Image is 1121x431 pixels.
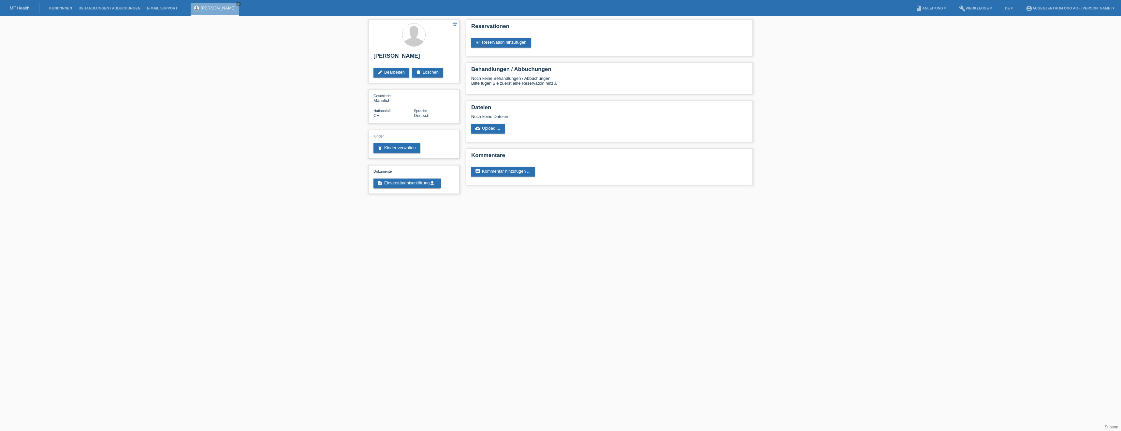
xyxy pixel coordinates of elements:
[475,40,480,45] i: post_add
[1026,5,1032,12] i: account_circle
[471,124,505,134] a: cloud_uploadUpload ...
[916,5,922,12] i: book
[471,104,748,114] h2: Dateien
[373,53,454,63] h2: [PERSON_NAME]
[471,114,670,119] div: Noch keine Dateien
[1105,425,1118,429] a: Support
[144,6,181,10] a: E-Mail Support
[377,180,383,186] i: description
[471,152,748,162] h2: Kommentare
[471,167,535,177] a: commentKommentar hinzufügen ...
[414,109,427,113] span: Sprache
[46,6,75,10] a: Kund*innen
[429,180,435,186] i: get_app
[471,38,531,48] a: post_addReservation hinzufügen
[373,143,420,153] a: accessibility_newKinder verwalten
[373,94,391,98] span: Geschlecht
[412,68,443,78] a: deleteLöschen
[75,6,144,10] a: Behandlungen / Abbuchungen
[475,126,480,131] i: cloud_upload
[373,134,384,138] span: Kinder
[471,66,748,76] h2: Behandlungen / Abbuchungen
[377,145,383,151] i: accessibility_new
[471,23,748,33] h2: Reservationen
[10,6,29,10] a: MF Health
[373,113,380,118] span: Schweiz
[452,21,458,27] i: star_border
[956,6,995,10] a: buildWerkzeuge ▾
[475,169,480,174] i: comment
[452,21,458,28] a: star_border
[201,6,236,10] a: [PERSON_NAME]
[373,179,441,188] a: descriptionEinverständniserklärungget_app
[416,70,421,75] i: delete
[236,2,241,6] a: close
[237,2,240,6] i: close
[1023,6,1118,10] a: account_circleAugenzentrum ONO AG - [PERSON_NAME] ▾
[373,68,409,78] a: editBearbeiten
[912,6,949,10] a: bookAnleitung ▾
[1002,6,1016,10] a: DE ▾
[373,169,392,173] span: Dokumente
[377,70,383,75] i: edit
[471,76,748,91] div: Noch keine Behandlungen / Abbuchungen Bitte fügen Sie zuerst eine Reservation hinzu.
[414,113,429,118] span: Deutsch
[959,5,966,12] i: build
[373,109,391,113] span: Nationalität
[373,93,414,103] div: Männlich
